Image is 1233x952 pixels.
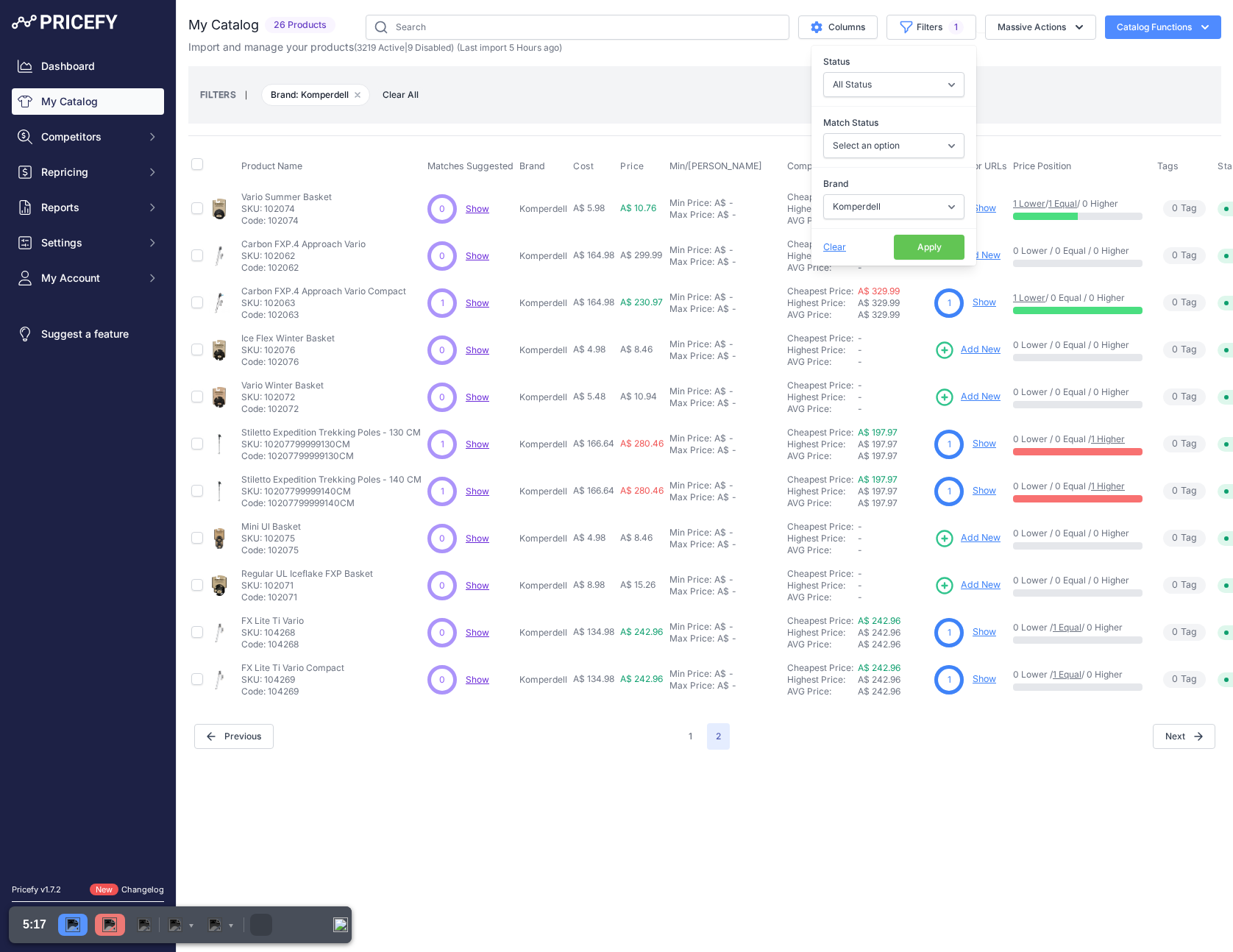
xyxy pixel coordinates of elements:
[241,592,373,603] p: Code: 102071
[669,160,762,171] span: Min/[PERSON_NAME]
[41,165,138,180] span: Repricing
[466,438,489,450] a: Show
[1091,433,1125,444] a: 1 Higher
[573,485,614,496] span: A$ 166.64
[669,386,711,397] div: Min Price:
[1013,198,1045,209] a: 1 Lower
[787,662,853,673] a: Cheapest Price:
[408,42,451,53] a: 9 Disabled
[620,391,657,402] span: A$ 10.94
[1013,292,1143,304] p: / 0 Equal / 0 Higher
[669,433,711,444] div: Min Price:
[1013,527,1143,539] p: 0 Lower / 0 Equal / 0 Higher
[1172,202,1178,216] span: 0
[519,391,567,403] p: Komperdell
[1172,578,1178,592] span: 0
[894,235,964,260] button: Apply
[858,380,862,391] span: -
[1013,160,1071,171] span: Price Position
[620,160,647,172] button: Price
[823,177,964,191] label: Brand
[729,444,736,456] div: -
[729,350,736,362] div: -
[1105,15,1221,39] button: Catalog Functions
[787,486,858,497] div: Highest Price:
[12,88,164,115] a: My Catalog
[188,40,562,54] p: Import and manage your products
[1163,247,1206,264] span: Tag
[787,592,858,603] div: AVG Price:
[241,262,366,274] p: Code: 102062
[241,486,422,497] p: SKU: 10207799999140CM
[466,580,489,591] span: Show
[573,438,614,449] span: A$ 166.64
[241,191,332,203] p: Vario Summer Basket
[823,116,964,130] label: Match Status
[934,575,1001,596] a: Add New
[441,485,444,498] span: 1
[41,129,138,144] span: Competitors
[241,615,304,627] p: FX Lite Ti Vario
[787,568,853,579] a: Cheapest Price:
[948,438,951,451] span: 1
[787,238,853,249] a: Cheapest Price:
[961,249,1001,263] span: Add New
[714,574,726,586] div: A$
[726,291,733,303] div: -
[573,160,597,172] button: Cost
[787,297,858,309] div: Highest Price:
[466,344,489,355] a: Show
[714,291,726,303] div: A$
[669,444,714,456] div: Max Price:
[669,539,714,550] div: Max Price:
[466,627,489,638] span: Show
[1053,669,1081,680] a: 1 Equal
[12,159,164,185] button: Repricing
[858,297,900,308] span: A$ 329.99
[787,427,853,438] a: Cheapest Price:
[669,350,714,362] div: Max Price:
[729,303,736,315] div: -
[973,485,996,496] a: Show
[729,256,736,268] div: -
[858,568,862,579] span: -
[934,387,1001,408] a: Add New
[573,160,594,172] span: Cost
[726,386,733,397] div: -
[858,544,862,555] span: -
[729,209,736,221] div: -
[948,20,964,35] span: 1
[717,491,729,503] div: A$
[241,285,406,297] p: Carbon FXP.4 Approach Vario Compact
[787,262,858,274] div: AVG Price:
[620,160,644,172] span: Price
[241,238,366,250] p: Carbon FXP.4 Approach Vario
[1163,341,1206,358] span: Tag
[787,215,858,227] div: AVG Price:
[519,250,567,262] p: Komperdell
[1091,480,1125,491] a: 1 Higher
[1172,484,1178,498] span: 0
[787,333,853,344] a: Cheapest Price:
[241,250,366,262] p: SKU: 102062
[620,485,664,496] span: A$ 280.46
[961,390,1001,404] span: Add New
[717,397,729,409] div: A$
[858,474,898,485] a: A$ 197.97
[1172,249,1178,263] span: 0
[858,333,862,344] span: -
[573,532,605,543] span: A$ 4.98
[726,197,733,209] div: -
[573,344,605,355] span: A$ 4.98
[573,579,605,590] span: A$ 8.98
[1163,530,1206,547] span: Tag
[714,527,726,539] div: A$
[669,527,711,539] div: Min Price:
[669,291,711,303] div: Min Price:
[620,438,664,449] span: A$ 280.46
[188,15,259,35] h2: My Catalog
[466,203,489,214] a: Show
[787,191,853,202] a: Cheapest Price:
[714,197,726,209] div: A$
[858,285,900,296] a: A$ 329.99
